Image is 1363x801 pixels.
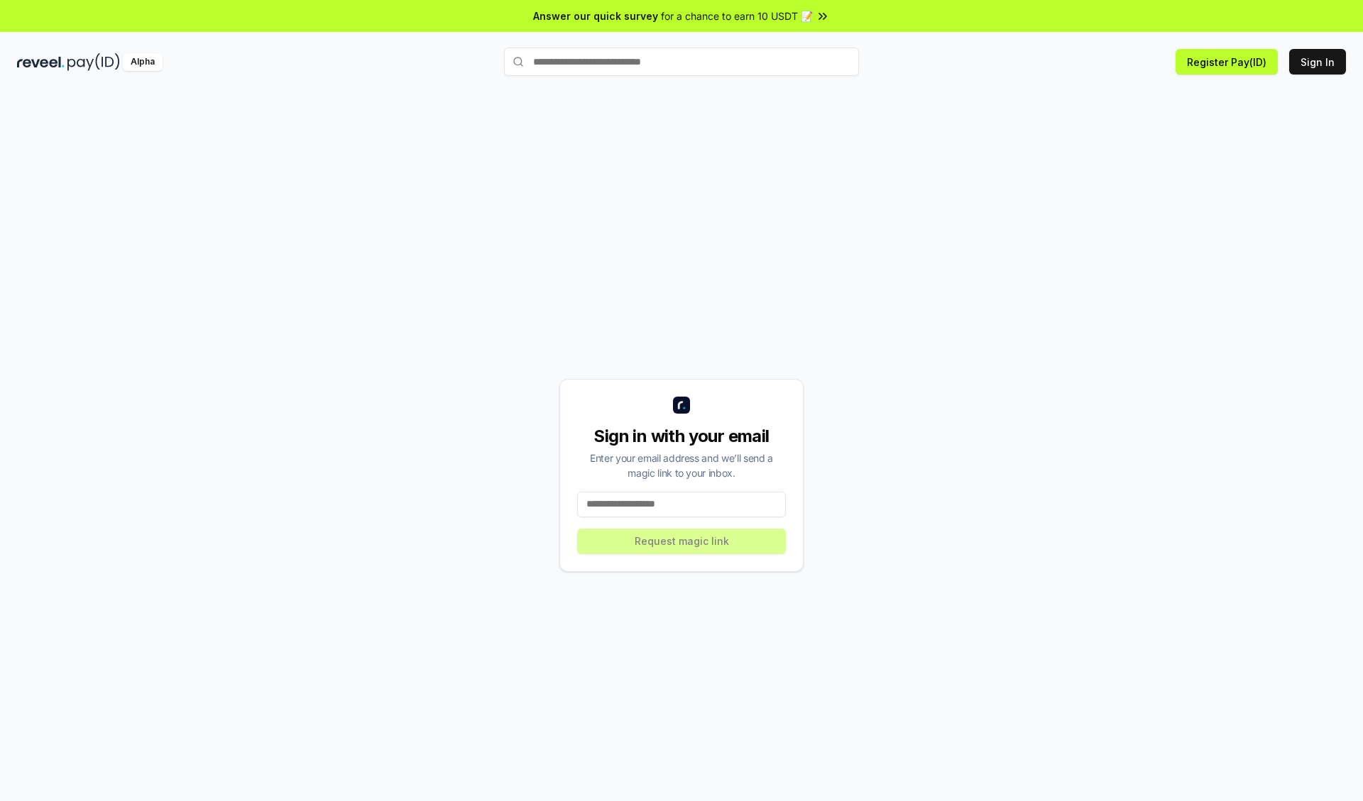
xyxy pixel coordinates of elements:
span: Answer our quick survey [533,9,658,23]
img: pay_id [67,53,120,71]
img: reveel_dark [17,53,65,71]
button: Register Pay(ID) [1176,49,1278,74]
img: logo_small [673,397,690,414]
div: Enter your email address and we’ll send a magic link to your inbox. [577,451,786,480]
div: Alpha [123,53,163,71]
span: for a chance to earn 10 USDT 📝 [661,9,813,23]
button: Sign In [1289,49,1346,74]
div: Sign in with your email [577,425,786,448]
